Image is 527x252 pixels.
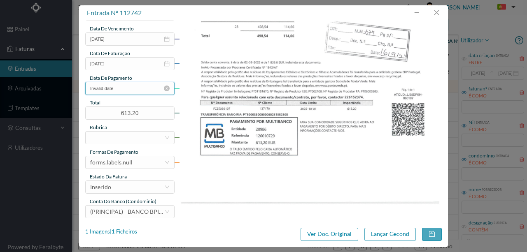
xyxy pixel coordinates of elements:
[87,9,142,16] span: entrada nº 112742
[301,228,358,241] button: Ver Doc. Original
[165,209,170,214] i: icon: down
[165,135,170,140] i: icon: down
[90,124,107,130] span: rubrica
[90,99,100,106] span: total
[90,75,132,81] span: data de pagamento
[491,1,519,14] button: PT
[364,228,416,241] button: Lançar Gecond
[90,173,127,180] span: estado da fatura
[90,208,268,215] span: (PRINCIPAL) - BANCO BPI, [GEOGRAPHIC_DATA] ([FINANCIAL_ID])
[90,25,134,32] span: data de vencimento
[90,198,156,204] span: conta do banco (condominio)
[165,160,170,165] i: icon: down
[164,36,170,42] i: icon: calendar
[164,61,170,67] i: icon: calendar
[90,156,133,169] div: forms.labels.null
[164,86,170,91] i: icon: close-circle
[90,181,111,193] div: Inserido
[85,228,137,236] div: 1 Imagens | 1 Ficheiros
[90,50,130,56] span: data de faturação
[90,149,138,155] span: Formas de Pagamento
[165,185,170,190] i: icon: down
